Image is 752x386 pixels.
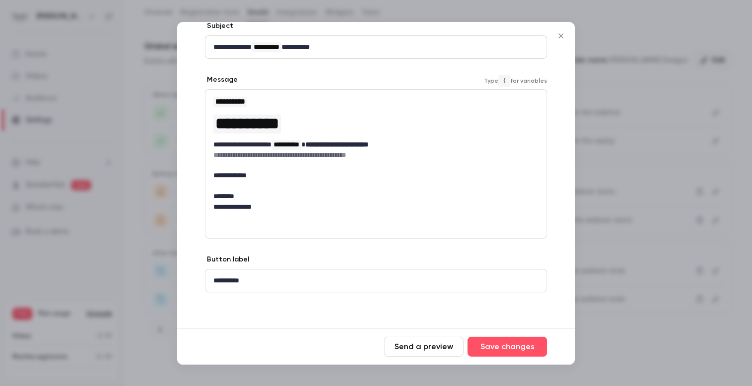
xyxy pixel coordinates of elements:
div: editor [205,90,547,229]
div: editor [205,269,547,292]
span: Type for variables [484,75,547,87]
button: Send a preview [384,337,464,357]
button: Close [551,26,571,46]
button: Save changes [468,337,547,357]
div: editor [205,36,547,58]
code: { [498,75,510,87]
label: Subject [205,21,233,31]
label: Message [205,75,238,85]
label: Button label [205,255,249,264]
